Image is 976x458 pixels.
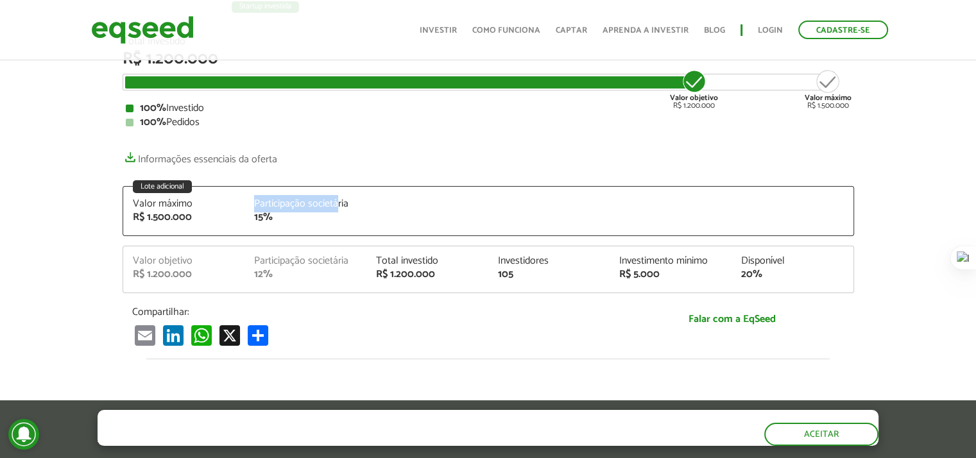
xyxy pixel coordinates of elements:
[123,147,277,165] a: Informações essenciais da oferta
[376,269,479,280] div: R$ 1.200.000
[98,433,562,445] p: Ao clicar em "aceitar", você aceita nossa .
[603,26,689,35] a: Aprenda a investir
[133,256,235,266] div: Valor objetivo
[670,69,718,110] div: R$ 1.200.000
[126,103,851,114] div: Investido
[133,180,192,193] div: Lote adicional
[798,21,888,39] a: Cadastre-se
[126,117,851,128] div: Pedidos
[189,325,214,346] a: WhatsApp
[254,269,357,280] div: 12%
[805,92,852,104] strong: Valor máximo
[91,13,194,47] img: EqSeed
[472,26,540,35] a: Como funciona
[133,212,235,223] div: R$ 1.500.000
[741,256,844,266] div: Disponível
[132,306,601,318] p: Compartilhar:
[741,269,844,280] div: 20%
[254,256,357,266] div: Participação societária
[556,26,587,35] a: Captar
[132,325,158,346] a: Email
[140,114,166,131] strong: 100%
[217,325,243,346] a: X
[267,434,415,445] a: política de privacidade e de cookies
[497,256,600,266] div: Investidores
[619,256,722,266] div: Investimento mínimo
[254,212,357,223] div: 15%
[133,199,235,209] div: Valor máximo
[764,423,878,446] button: Aceitar
[620,306,844,332] a: Falar com a EqSeed
[140,99,166,117] strong: 100%
[98,410,562,430] h5: O site da EqSeed utiliza cookies para melhorar sua navegação.
[670,92,718,104] strong: Valor objetivo
[123,51,854,67] div: R$ 1.200.000
[245,325,271,346] a: Partilhar
[704,26,725,35] a: Blog
[805,69,852,110] div: R$ 1.500.000
[758,26,783,35] a: Login
[160,325,186,346] a: LinkedIn
[254,199,357,209] div: Participação societária
[619,269,722,280] div: R$ 5.000
[133,269,235,280] div: R$ 1.200.000
[420,26,457,35] a: Investir
[497,269,600,280] div: 105
[376,256,479,266] div: Total investido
